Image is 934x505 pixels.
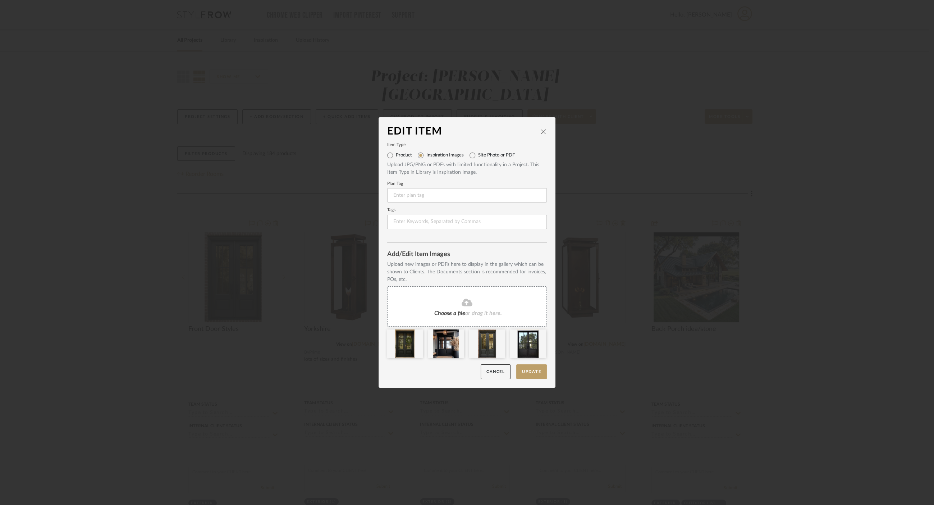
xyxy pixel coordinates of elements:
input: Enter Keywords, Separated by Commas [387,215,547,229]
span: or drag it here. [465,310,502,316]
input: Enter plan tag [387,188,547,203]
div: Upload new images or PDFs here to display in the gallery which can be shown to Clients. The Docum... [387,261,547,283]
span: Choose a file [434,310,465,316]
div: Upload JPG/PNG or PDFs with limited functionality in a Project. This Item Type in Library is Insp... [387,161,547,176]
button: close [540,128,547,135]
label: Inspiration Images [426,153,464,158]
label: Item Type [387,143,547,147]
div: Edit Item [387,126,540,137]
div: Add/Edit Item Images [387,251,547,258]
button: Cancel [481,364,511,379]
label: Site Photo or PDF [478,153,515,158]
label: Product [396,153,412,158]
label: Plan Tag [387,182,547,186]
mat-radio-group: Select item type [387,150,547,161]
button: Update [516,364,547,379]
label: Tags [387,208,547,212]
